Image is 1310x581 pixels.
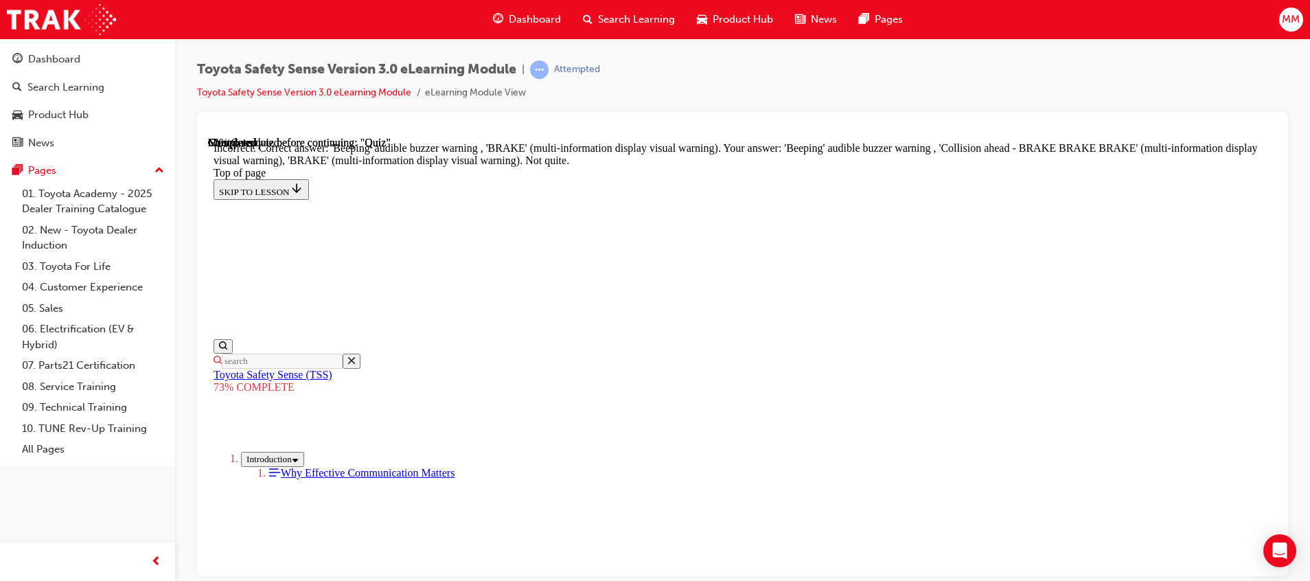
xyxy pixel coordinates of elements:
a: 05. Sales [16,298,170,319]
span: SKIP TO LESSON [11,50,95,60]
div: Open Intercom Messenger [1263,534,1296,567]
a: 07. Parts21 Certification [16,355,170,376]
input: Search [14,217,135,232]
span: guage-icon [493,11,503,28]
a: 09. Technical Training [16,397,170,418]
a: 04. Customer Experience [16,277,170,298]
img: Trak [7,4,116,35]
button: SKIP TO LESSON [5,43,101,63]
a: 02. New - Toyota Dealer Induction [16,220,170,256]
a: 10. TUNE Rev-Up Training [16,418,170,440]
a: news-iconNews [784,5,848,34]
span: Dashboard [509,12,561,27]
span: Toyota Safety Sense Version 3.0 eLearning Module [197,62,516,78]
span: pages-icon [12,165,23,177]
a: car-iconProduct Hub [686,5,784,34]
span: car-icon [12,109,23,122]
div: Incorrect. Correct answer: 'Beeping' audible buzzer warning , 'BRAKE' (multi-information display ... [5,5,1064,30]
div: Search Learning [27,80,104,95]
a: 06. Electrification (EV & Hybrid) [16,319,170,355]
span: search-icon [583,11,593,28]
div: Pages [28,163,56,179]
div: Attempted [554,63,600,76]
li: eLearning Module View [425,85,526,101]
a: 01. Toyota Academy - 2025 Dealer Training Catalogue [16,183,170,220]
button: Pages [5,158,170,183]
a: 03. Toyota For Life [16,256,170,277]
a: search-iconSearch Learning [572,5,686,34]
div: Product Hub [28,107,89,123]
button: MM [1279,8,1303,32]
button: Toggle section: Introduction [33,315,96,330]
span: | [522,62,525,78]
span: learningRecordVerb_ATTEMPT-icon [530,60,549,79]
button: Show search bar [5,203,25,217]
span: car-icon [697,11,707,28]
button: DashboardSearch LearningProduct HubNews [5,44,170,158]
span: Pages [875,12,903,27]
a: 08. Service Training [16,376,170,398]
span: prev-icon [151,554,161,571]
a: pages-iconPages [848,5,914,34]
div: Dashboard [28,52,80,67]
span: news-icon [795,11,805,28]
a: Product Hub [5,102,170,128]
span: search-icon [12,82,22,94]
a: Search Learning [5,75,170,100]
span: MM [1282,12,1300,27]
a: News [5,130,170,156]
span: guage-icon [12,54,23,66]
span: news-icon [12,137,23,150]
a: All Pages [16,439,170,460]
a: Toyota Safety Sense (TSS) [5,232,124,244]
div: Top of page [5,30,1064,43]
a: guage-iconDashboard [482,5,572,34]
span: Product Hub [713,12,773,27]
span: up-icon [154,162,164,180]
a: Toyota Safety Sense Version 3.0 eLearning Module [197,87,411,98]
button: Close the search form [135,217,152,232]
div: 73% COMPLETE [5,244,182,257]
span: Introduction [38,317,84,328]
a: Dashboard [5,47,170,72]
span: News [811,12,837,27]
span: pages-icon [859,11,869,28]
span: Search Learning [598,12,675,27]
div: News [28,135,54,151]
